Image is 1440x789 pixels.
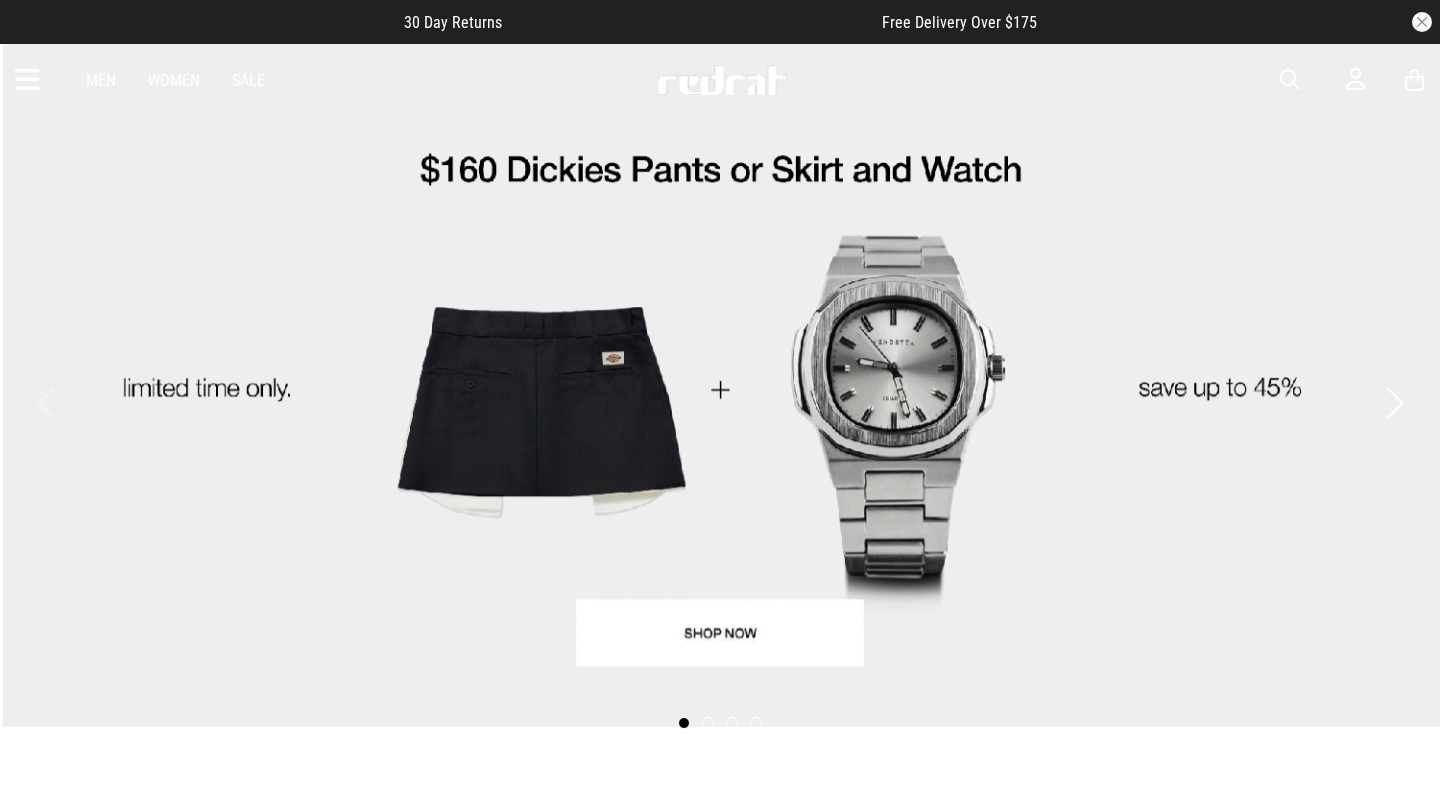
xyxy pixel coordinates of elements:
[542,12,842,32] iframe: Customer reviews powered by Trustpilot
[404,13,502,32] span: 30 Day Returns
[1381,381,1408,425] button: Next slide
[656,65,788,95] img: Redrat logo
[232,71,265,90] a: Sale
[148,71,200,90] a: Women
[86,71,116,90] a: Men
[882,13,1037,32] span: Free Delivery Over $175
[32,381,59,425] button: Previous slide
